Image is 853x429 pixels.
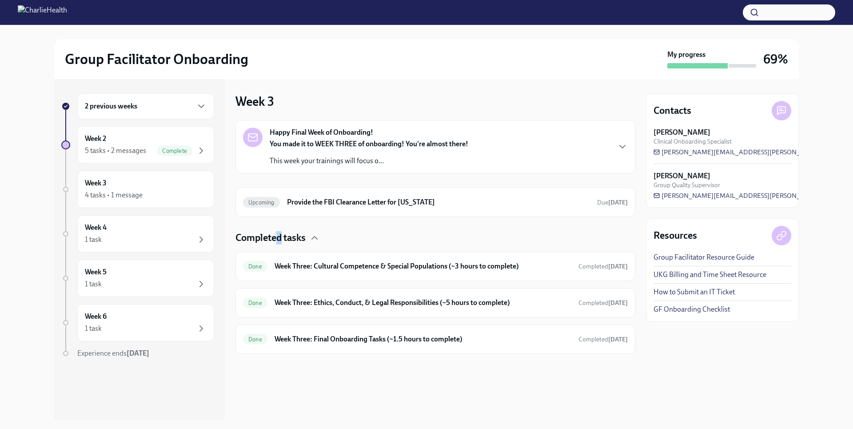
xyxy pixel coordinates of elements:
[85,267,107,277] h6: Week 5
[235,93,274,109] h3: Week 3
[597,198,628,207] span: November 4th, 2025 08:00
[243,336,267,343] span: Done
[654,181,720,189] span: Group Quality Supervisor
[578,299,628,307] span: Completed
[243,259,628,273] a: DoneWeek Three: Cultural Competence & Special Populations (~3 hours to complete)Completed[DATE]
[275,334,571,344] h6: Week Three: Final Onboarding Tasks (~1.5 hours to complete)
[654,128,710,137] strong: [PERSON_NAME]
[608,263,628,270] strong: [DATE]
[654,229,697,242] h4: Resources
[270,156,468,166] p: This week your trainings will focus o...
[85,223,107,233] h6: Week 4
[578,335,628,344] span: October 9th, 2025 12:06
[61,171,214,208] a: Week 34 tasks • 1 message
[667,50,706,60] strong: My progress
[61,260,214,297] a: Week 51 task
[654,287,735,297] a: How to Submit an IT Ticket
[654,305,730,314] a: GF Onboarding Checklist
[243,195,628,209] a: UpcomingProvide the FBI Clearance Letter for [US_STATE]Due[DATE]
[85,190,143,200] div: 4 tasks • 1 message
[654,137,732,146] span: Clinical Onboarding Specialist
[85,101,137,111] h6: 2 previous weeks
[157,148,192,154] span: Complete
[85,235,102,245] div: 1 task
[127,349,149,357] strong: [DATE]
[578,299,628,307] span: October 9th, 2025 11:51
[270,140,468,148] strong: You made it to WEEK THREE of onboarding! You're almost there!
[275,298,571,308] h6: Week Three: Ethics, Conduct, & Legal Responsibilities (~5 hours to complete)
[578,263,628,270] span: Completed
[61,304,214,341] a: Week 61 task
[65,50,248,68] h2: Group Facilitator Onboarding
[77,93,214,119] div: 2 previous weeks
[578,336,628,343] span: Completed
[85,178,107,188] h6: Week 3
[270,128,373,137] strong: Happy Final Week of Onboarding!
[61,126,214,164] a: Week 25 tasks • 2 messagesComplete
[235,231,306,245] h4: Completed tasks
[608,299,628,307] strong: [DATE]
[243,199,280,206] span: Upcoming
[243,296,628,310] a: DoneWeek Three: Ethics, Conduct, & Legal Responsibilities (~5 hours to complete)Completed[DATE]
[77,349,149,357] span: Experience ends
[578,262,628,271] span: October 8th, 2025 16:17
[287,197,590,207] h6: Provide the FBI Clearance Letter for [US_STATE]
[85,324,102,333] div: 1 task
[235,231,635,245] div: Completed tasks
[85,279,102,289] div: 1 task
[18,5,67,20] img: CharlieHealth
[85,146,146,156] div: 5 tasks • 2 messages
[654,104,691,117] h4: Contacts
[85,134,106,144] h6: Week 2
[654,253,754,262] a: Group Facilitator Resource Guide
[597,199,628,206] span: Due
[608,199,628,206] strong: [DATE]
[275,261,571,271] h6: Week Three: Cultural Competence & Special Populations (~3 hours to complete)
[61,215,214,253] a: Week 41 task
[763,51,788,67] h3: 69%
[608,336,628,343] strong: [DATE]
[654,171,710,181] strong: [PERSON_NAME]
[243,332,628,346] a: DoneWeek Three: Final Onboarding Tasks (~1.5 hours to complete)Completed[DATE]
[243,263,267,270] span: Done
[243,300,267,306] span: Done
[85,312,107,321] h6: Week 6
[654,270,766,280] a: UKG Billing and Time Sheet Resource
